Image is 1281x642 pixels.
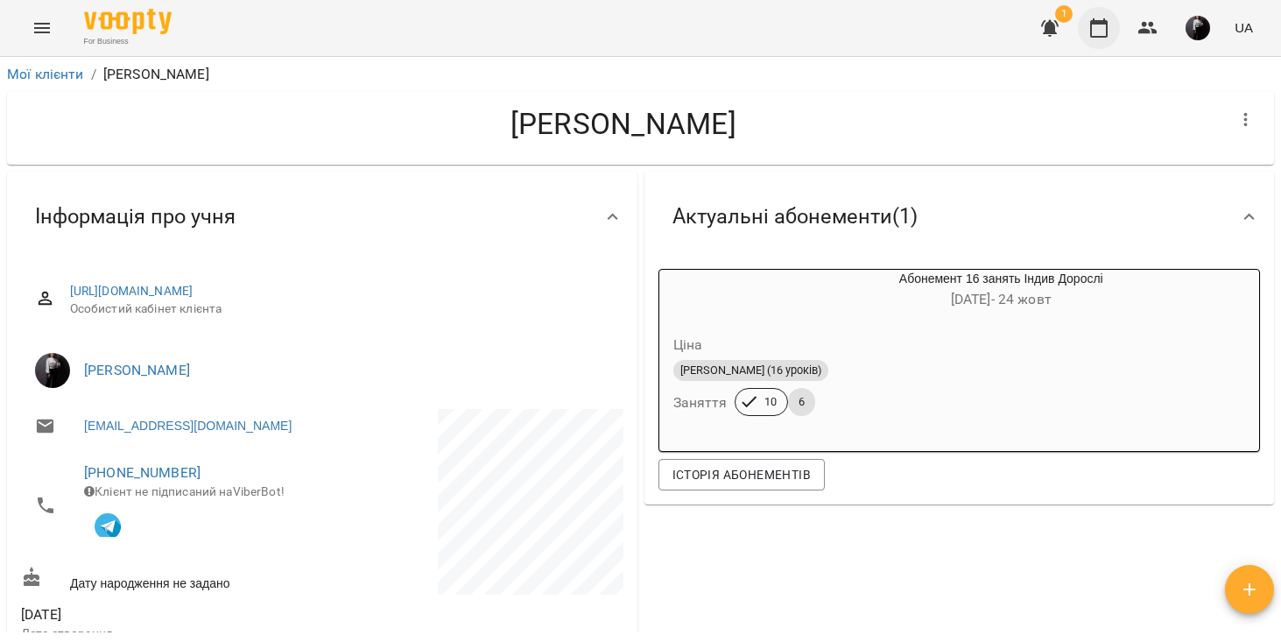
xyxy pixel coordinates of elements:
a: [PERSON_NAME] [84,362,190,378]
span: 6 [788,394,815,410]
h6: Ціна [673,333,703,357]
img: 221398f9b76cea843ea066afa9f58774.jpeg [1186,16,1210,40]
div: Абонемент 16 занять Індив Дорослі [743,270,1260,312]
a: [EMAIL_ADDRESS][DOMAIN_NAME] [84,417,292,434]
p: [PERSON_NAME] [103,64,209,85]
h4: [PERSON_NAME] [21,106,1225,142]
a: [PHONE_NUMBER] [84,464,201,481]
a: Мої клієнти [7,66,84,82]
img: Анастасія Ніколаєвських [35,353,70,388]
button: Menu [21,7,63,49]
span: Історія абонементів [672,464,811,485]
span: Особистий кабінет клієнта [70,300,609,318]
span: Клієнт не підписаний на ViberBot! [84,484,285,498]
nav: breadcrumb [7,64,1274,85]
span: Актуальні абонементи ( 1 ) [672,203,918,230]
h6: Заняття [673,391,728,415]
span: 10 [754,394,787,410]
div: Дату народження не задано [18,563,322,596]
a: [URL][DOMAIN_NAME] [70,284,194,298]
span: Інформація про учня [35,203,236,230]
span: [PERSON_NAME] (16 уроків) [673,363,828,378]
li: / [91,64,96,85]
span: 1 [1055,5,1073,23]
div: Актуальні абонементи(1) [644,172,1275,262]
span: For Business [84,36,172,47]
button: UA [1228,11,1260,44]
img: Voopty Logo [84,9,172,34]
button: Абонемент 16 занять Індив Дорослі[DATE]- 24 жовтЦіна[PERSON_NAME] (16 уроків)Заняття106 [659,270,1260,437]
span: [DATE] - 24 жовт [951,291,1052,307]
button: Історія абонементів [658,459,825,490]
div: Абонемент 16 занять Індив Дорослі [659,270,743,312]
img: Telegram [95,513,121,540]
span: UA [1235,18,1253,37]
span: [DATE] [21,604,319,625]
div: Інформація про учня [7,172,637,262]
button: Клієнт підписаний на VooptyBot [84,500,131,547]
